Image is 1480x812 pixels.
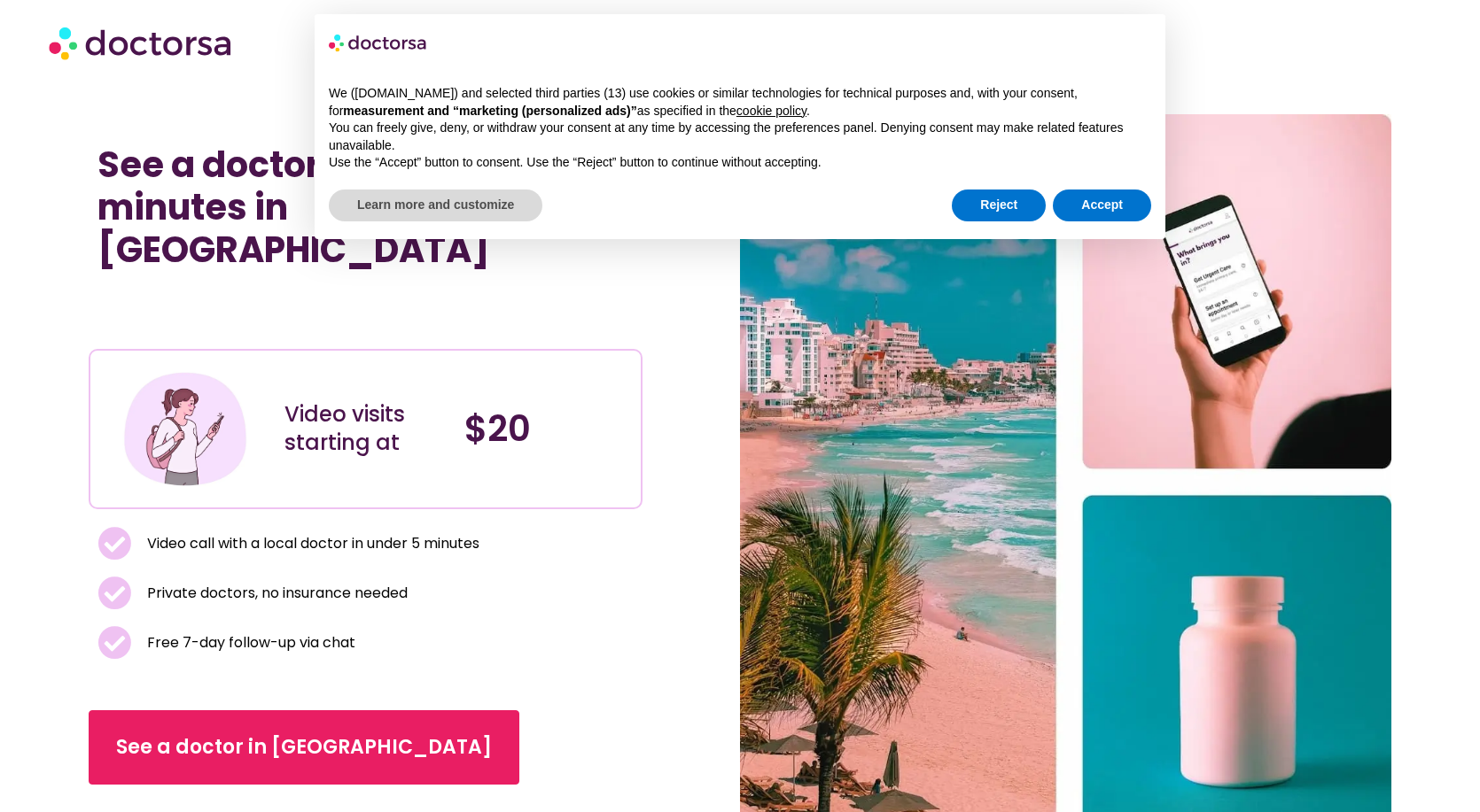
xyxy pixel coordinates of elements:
[952,189,1046,221] button: Reject
[143,531,479,556] span: Video call with a local doctor in under 5 minutes
[284,400,448,457] div: Video visits starting at
[329,28,428,57] img: logo
[89,710,519,785] a: See a doctor in [GEOGRAPHIC_DATA]
[143,630,355,655] span: Free 7-day follow-up via chat
[143,581,408,606] span: Private doctors, no insurance needed
[121,364,251,494] img: Illustration depicting a young woman in a casual outfit, engaged with her smartphone. She has a p...
[329,120,1151,154] p: You can freely give, deny, or withdraw your consent at any time by accessing the preferences pane...
[464,407,627,450] h4: $20
[97,289,363,310] iframe: Customer reviews powered by Trustpilot
[736,104,806,118] a: cookie policy
[97,310,634,331] iframe: Customer reviews powered by Trustpilot
[97,143,634,271] h1: See a doctor online in minutes in [GEOGRAPHIC_DATA]
[329,189,542,221] button: Learn more and customize
[1053,189,1151,221] button: Accept
[343,104,636,118] strong: measurement and “marketing (personalized ads)”
[329,154,1151,172] p: Use the “Accept” button to consent. Use the “Reject” button to continue without accepting.
[116,733,492,762] span: See a doctor in [GEOGRAPHIC_DATA]
[329,85,1151,120] p: We ([DOMAIN_NAME]) and selected third parties (13) use cookies or similar technologies for techni...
